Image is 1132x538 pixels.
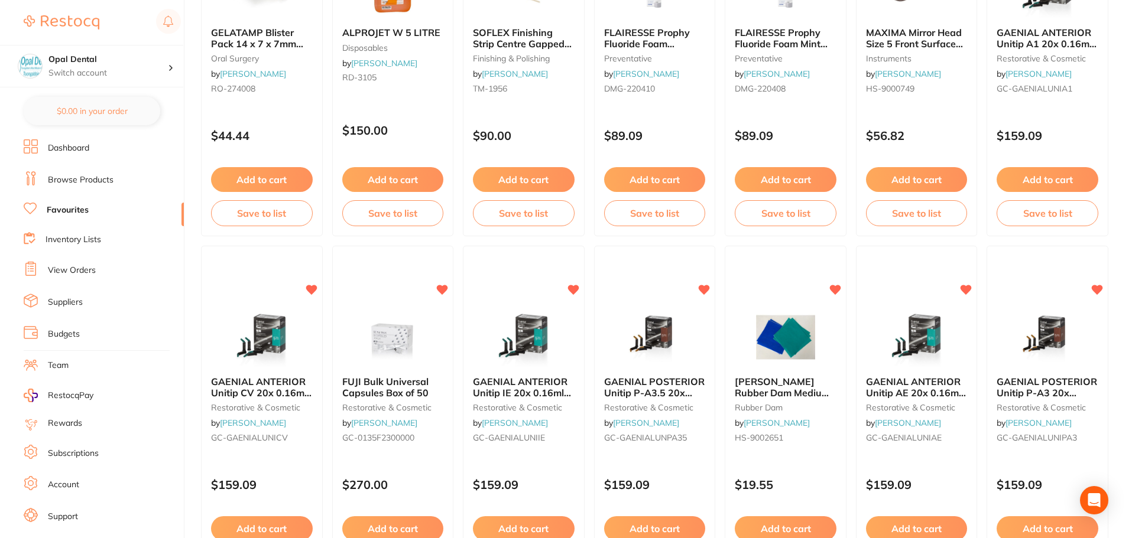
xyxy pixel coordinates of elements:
[997,376,1098,398] b: GAENIAL POSTERIOR Unitip P-A3 20x 0.16ml (0.28g)
[997,69,1072,79] span: by
[997,376,1097,409] span: GAENIAL POSTERIOR Unitip P-A3 20x 0.16ml (0.28g)
[342,27,440,38] span: ALPROJET W 5 LITRE
[211,418,286,428] span: by
[48,67,168,79] p: Switch account
[604,200,706,226] button: Save to list
[46,234,101,246] a: Inventory Lists
[866,27,963,60] span: MAXIMA Mirror Head Size 5 Front Surface Pack of 12
[211,129,313,142] p: $44.44
[997,27,1097,60] span: GAENIAL ANTERIOR Unitip A1 20x 0.16ml (0.28g)
[866,478,968,491] p: $159.09
[613,418,679,428] a: [PERSON_NAME]
[997,27,1098,49] b: GAENIAL ANTERIOR Unitip A1 20x 0.16ml (0.28g)
[1005,69,1072,79] a: [PERSON_NAME]
[24,389,38,402] img: RestocqPay
[473,167,575,192] button: Add to cart
[997,478,1098,491] p: $159.09
[866,376,966,409] span: GAENIAL ANTERIOR Unitip AE 20x 0.16ml (0.28g)
[47,204,89,216] a: Favourites
[211,167,313,192] button: Add to cart
[604,478,706,491] p: $159.09
[354,308,431,367] img: FUJI Bulk Universal Capsules Box of 50
[223,308,300,367] img: GAENIAL ANTERIOR Unitip CV 20x 0.16ml (0.28g)
[220,69,286,79] a: [PERSON_NAME]
[604,69,679,79] span: by
[604,418,679,428] span: by
[604,27,702,60] span: FLAIRESSE Prophy Fluoride Foam Strawberry 125g Can
[342,478,444,491] p: $270.00
[997,418,1072,428] span: by
[613,69,679,79] a: [PERSON_NAME]
[473,27,575,49] b: SOFLEX Finishing Strip Centre Gapped Fine/Super Fine Pk 100
[604,167,706,192] button: Add to cart
[220,418,286,428] a: [PERSON_NAME]
[735,432,783,443] span: HS-9002651
[211,376,313,398] b: GAENIAL ANTERIOR Unitip CV 20x 0.16ml (0.28g)
[48,54,168,66] h4: Opal Dental
[211,83,255,94] span: RO-274008
[604,376,706,398] b: GAENIAL POSTERIOR Unitip P-A3.5 20x 0.16ml (0.28g)
[48,418,82,429] a: Rewards
[342,167,444,192] button: Add to cart
[473,478,575,491] p: $159.09
[735,129,836,142] p: $89.09
[604,129,706,142] p: $89.09
[211,27,303,60] span: GELATAMP Blister Pack 14 x 7 x 7mm Pack of 20
[48,479,79,491] a: Account
[735,376,831,420] span: [PERSON_NAME] Rubber Dam Medium Green 15x15 cm Mint Box of 36
[866,167,968,192] button: Add to cart
[866,129,968,142] p: $56.82
[735,478,836,491] p: $19.55
[1080,486,1108,514] div: Open Intercom Messenger
[747,308,824,367] img: HENRY SCHEIN Rubber Dam Medium Green 15x15 cm Mint Box of 36
[48,360,69,371] a: Team
[211,200,313,226] button: Save to list
[342,432,414,443] span: GC-0135F2300000
[211,478,313,491] p: $159.09
[744,418,810,428] a: [PERSON_NAME]
[48,511,78,523] a: Support
[48,390,93,402] span: RestocqPay
[211,376,312,409] span: GAENIAL ANTERIOR Unitip CV 20x 0.16ml (0.28g)
[604,432,687,443] span: GC-GAENIALUNPA35
[18,54,42,78] img: Opal Dental
[866,54,968,63] small: instruments
[473,432,545,443] span: GC-GAENIALUNIIE
[735,376,836,398] b: HENRY SCHEIN Rubber Dam Medium Green 15x15 cm Mint Box of 36
[735,418,810,428] span: by
[342,403,444,412] small: restorative & cosmetic
[473,54,575,63] small: finishing & polishing
[342,200,444,226] button: Save to list
[997,83,1072,94] span: GC-GAENIALUNIA1
[866,200,968,226] button: Save to list
[473,83,507,94] span: TM-1956
[735,200,836,226] button: Save to list
[735,69,810,79] span: by
[473,403,575,412] small: restorative & cosmetic
[342,123,444,137] p: $150.00
[211,27,313,49] b: GELATAMP Blister Pack 14 x 7 x 7mm Pack of 20
[24,15,99,30] img: Restocq Logo
[211,403,313,412] small: restorative & cosmetic
[866,418,941,428] span: by
[735,27,836,49] b: FLAIRESSE Prophy Fluoride Foam Mint 125g Can
[875,69,941,79] a: [PERSON_NAME]
[866,376,968,398] b: GAENIAL ANTERIOR Unitip AE 20x 0.16ml (0.28g)
[604,83,655,94] span: DMG-220410
[997,167,1098,192] button: Add to cart
[211,432,288,443] span: GC-GAENIALUNICV
[1009,308,1086,367] img: GAENIAL POSTERIOR Unitip P-A3 20x 0.16ml (0.28g)
[744,69,810,79] a: [PERSON_NAME]
[866,27,968,49] b: MAXIMA Mirror Head Size 5 Front Surface Pack of 12
[878,308,955,367] img: GAENIAL ANTERIOR Unitip AE 20x 0.16ml (0.28g)
[735,83,786,94] span: DMG-220408
[997,200,1098,226] button: Save to list
[866,83,914,94] span: HS-9000749
[604,27,706,49] b: FLAIRESSE Prophy Fluoride Foam Strawberry 125g Can
[48,174,113,186] a: Browse Products
[997,129,1098,142] p: $159.09
[24,9,99,36] a: Restocq Logo
[473,129,575,142] p: $90.00
[735,54,836,63] small: preventative
[997,54,1098,63] small: restorative & cosmetic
